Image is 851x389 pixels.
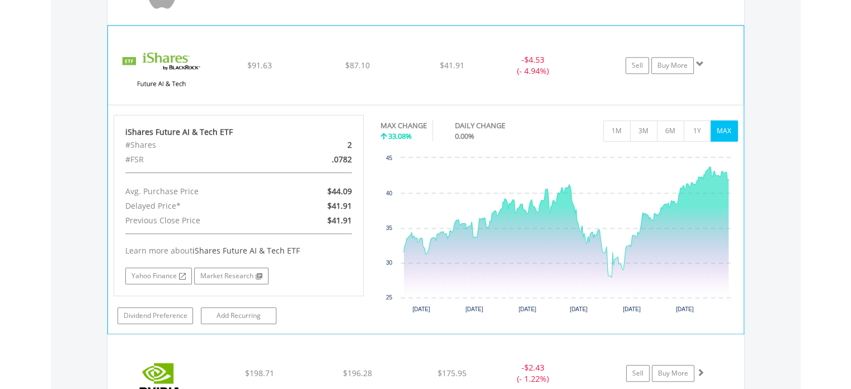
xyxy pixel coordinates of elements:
span: $41.91 [327,215,352,226]
div: 2 [279,138,360,152]
span: $196.28 [343,368,372,378]
span: $87.10 [345,60,370,71]
span: $175.95 [438,368,467,378]
text: 40 [386,190,393,196]
img: EQU.US.ARTY.png [114,40,210,102]
text: 30 [386,260,393,266]
div: Avg. Purchase Price [117,184,279,199]
svg: Interactive chart [380,152,737,320]
a: Dividend Preference [117,307,193,324]
a: Sell [626,365,650,382]
div: Chart. Highcharts interactive chart. [380,152,738,320]
span: $44.09 [327,186,352,196]
text: [DATE] [623,306,641,312]
div: Learn more about [125,245,352,256]
div: MAX CHANGE [380,120,427,131]
div: DAILY CHANGE [455,120,544,131]
text: [DATE] [676,306,694,312]
a: Sell [626,57,649,74]
button: MAX [711,120,738,142]
div: - (- 1.22%) [491,362,576,385]
div: Delayed Price* [117,199,279,213]
div: #FSR [117,152,279,167]
button: 1Y [684,120,711,142]
span: $41.91 [440,60,464,71]
text: 45 [386,155,393,161]
div: #Shares [117,138,279,152]
span: $2.43 [524,362,544,373]
a: Yahoo Finance [125,268,192,284]
text: [DATE] [466,306,483,312]
button: 1M [603,120,631,142]
a: Buy More [652,365,694,382]
span: 33.08% [388,131,412,141]
span: $198.71 [245,368,274,378]
a: Market Research [194,268,269,284]
span: iShares Future AI & Tech ETF [192,245,300,256]
div: - (- 4.94%) [491,54,575,77]
span: $4.53 [524,54,544,65]
div: iShares Future AI & Tech ETF [125,126,352,138]
text: [DATE] [519,306,537,312]
a: Add Recurring [201,307,276,324]
span: $41.91 [327,200,352,211]
button: 6M [657,120,684,142]
span: $91.63 [247,60,272,71]
a: Buy More [651,57,694,74]
text: 35 [386,225,393,231]
text: 25 [386,294,393,301]
text: [DATE] [412,306,430,312]
div: Previous Close Price [117,213,279,228]
button: 3M [630,120,657,142]
div: .0782 [279,152,360,167]
span: 0.00% [455,131,474,141]
text: [DATE] [570,306,587,312]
